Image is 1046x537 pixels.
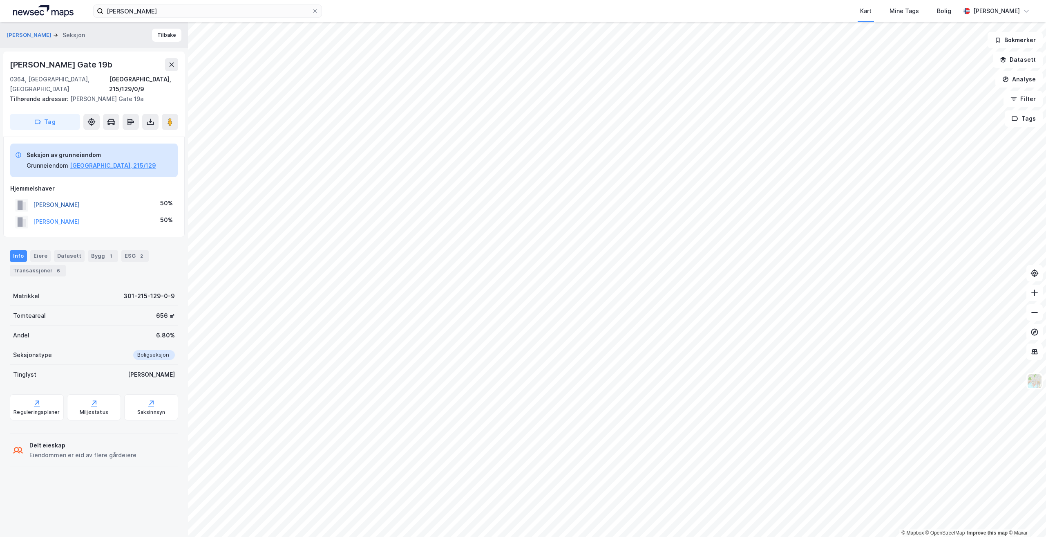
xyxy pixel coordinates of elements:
[1004,91,1043,107] button: Filter
[88,250,118,262] div: Bygg
[901,530,924,536] a: Mapbox
[1027,373,1042,389] img: Z
[27,161,68,171] div: Grunneiendom
[123,291,175,301] div: 301-215-129-0-9
[988,32,1043,48] button: Bokmerker
[13,350,52,360] div: Seksjonstype
[27,150,156,160] div: Seksjon av grunneiendom
[160,215,173,225] div: 50%
[1005,498,1046,537] iframe: Chat Widget
[973,6,1020,16] div: [PERSON_NAME]
[152,29,181,42] button: Tilbake
[13,330,29,340] div: Andel
[128,370,175,380] div: [PERSON_NAME]
[103,5,312,17] input: Søk på adresse, matrikkel, gårdeiere, leietakere eller personer
[13,5,74,17] img: logo.a4113a55bc3d86da70a041830d287a7e.svg
[937,6,951,16] div: Bolig
[890,6,919,16] div: Mine Tags
[10,94,172,104] div: [PERSON_NAME] Gate 19a
[7,31,53,39] button: [PERSON_NAME]
[10,114,80,130] button: Tag
[10,74,109,94] div: 0364, [GEOGRAPHIC_DATA], [GEOGRAPHIC_DATA]
[993,52,1043,68] button: Datasett
[10,58,114,71] div: [PERSON_NAME] Gate 19b
[10,184,178,193] div: Hjemmelshaver
[156,330,175,340] div: 6.80%
[13,291,40,301] div: Matrikkel
[156,311,175,321] div: 656 ㎡
[63,30,85,40] div: Seksjon
[995,71,1043,88] button: Analyse
[109,74,178,94] div: [GEOGRAPHIC_DATA], 215/129/0/9
[107,252,115,260] div: 1
[925,530,965,536] a: OpenStreetMap
[13,311,46,321] div: Tomteareal
[1005,498,1046,537] div: Kontrollprogram for chat
[29,440,136,450] div: Delt eieskap
[54,250,85,262] div: Datasett
[10,250,27,262] div: Info
[1005,110,1043,127] button: Tags
[29,450,136,460] div: Eiendommen er eid av flere gårdeiere
[860,6,872,16] div: Kart
[54,267,63,275] div: 6
[30,250,51,262] div: Eiere
[160,198,173,208] div: 50%
[80,409,108,416] div: Miljøstatus
[137,252,145,260] div: 2
[70,161,156,171] button: [GEOGRAPHIC_DATA], 215/129
[10,265,66,276] div: Transaksjoner
[10,95,70,102] span: Tilhørende adresser:
[137,409,165,416] div: Saksinnsyn
[13,370,36,380] div: Tinglyst
[121,250,149,262] div: ESG
[967,530,1008,536] a: Improve this map
[13,409,60,416] div: Reguleringsplaner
